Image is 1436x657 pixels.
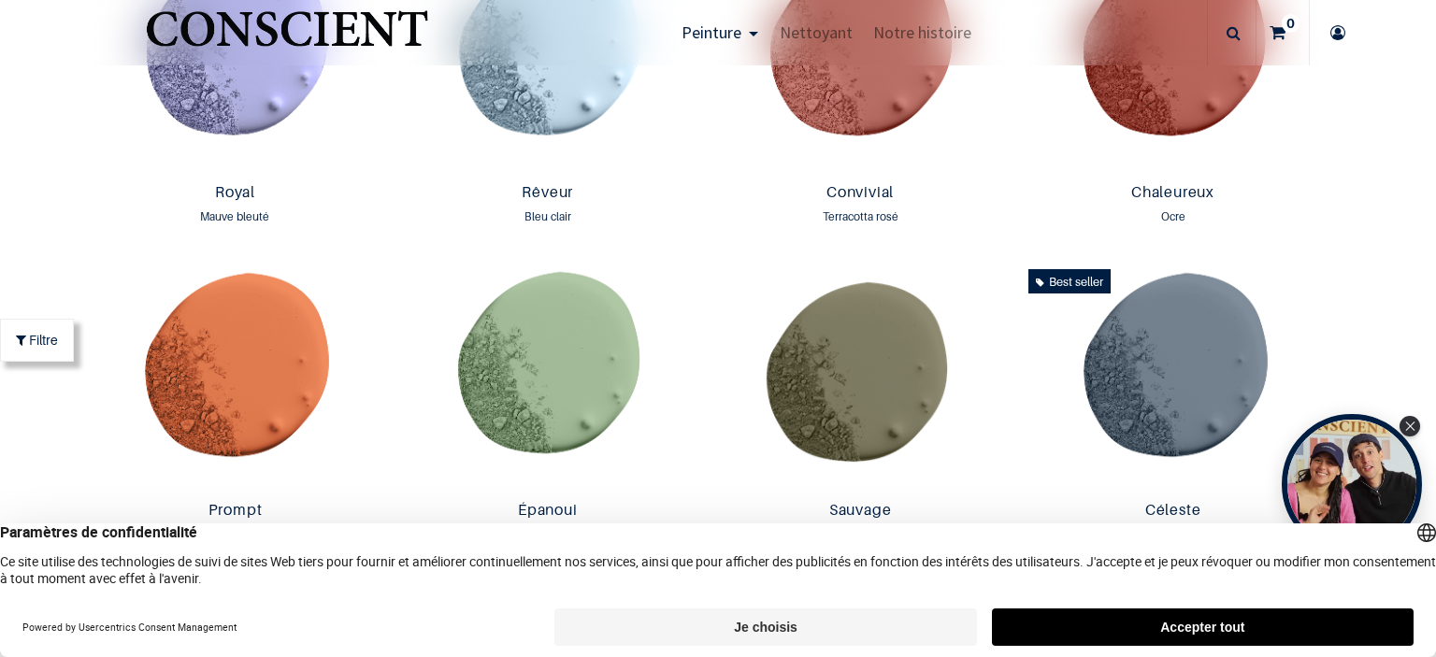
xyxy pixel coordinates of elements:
[716,183,1004,205] a: Convivial
[1400,416,1420,436] div: Close Tolstoy widget
[91,501,379,522] a: Prompt
[1028,269,1111,293] div: Best seller
[404,207,692,226] div: Bleu clair
[716,501,1004,522] a: Sauvage
[1282,14,1300,33] sup: 0
[1282,414,1422,554] div: Open Tolstoy
[1028,207,1316,226] div: Ocre
[396,262,699,493] img: Product image
[91,183,379,205] a: Royal
[404,501,692,522] a: Épanoui
[83,262,386,493] img: Product image
[29,330,58,350] span: Filtre
[1028,183,1316,205] a: Chaleureux
[682,21,741,43] span: Peinture
[1021,262,1324,493] img: Product image
[91,207,379,226] div: Mauve bleuté
[1282,414,1422,554] div: Open Tolstoy widget
[404,183,692,205] a: Rêveur
[1028,501,1316,522] a: Céleste
[1282,414,1422,554] div: Tolstoy bubble widget
[780,21,853,43] span: Nettoyant
[873,21,971,43] span: Notre histoire
[709,262,1012,493] img: Product image
[716,207,1004,226] div: Terracotta rosé
[16,16,72,72] button: Open chat widget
